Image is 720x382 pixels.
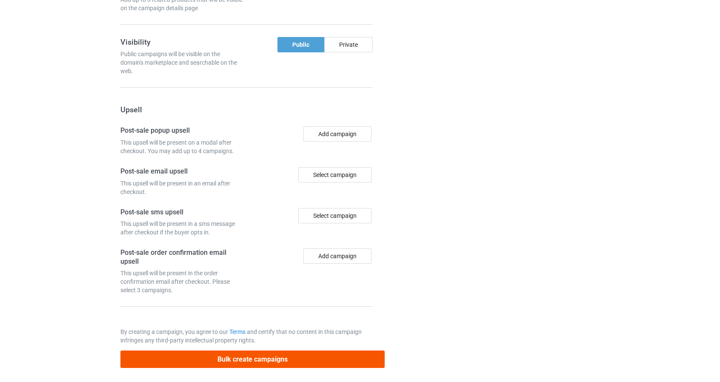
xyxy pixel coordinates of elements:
[303,248,371,264] button: Add campaign
[120,351,385,368] button: Bulk create campaigns
[120,105,373,114] h3: Upsell
[120,208,244,217] h4: Post-sale sms upsell
[229,328,246,335] a: Terms
[324,37,373,52] div: Private
[120,220,244,237] div: This upsell will be present in a sms message after checkout if the buyer opts in.
[120,179,244,196] div: This upsell will be present in an email after checkout.
[120,126,244,135] h4: Post-sale popup upsell
[120,138,244,155] div: This upsell will be present on a modal after checkout. You may add up to 4 campaigns.
[303,126,371,142] button: Add campaign
[298,208,371,223] div: Select campaign
[120,328,373,345] p: By creating a campaign, you agree to our and certify that no content in this campaign infringes a...
[120,269,244,294] div: This upsell will be present in the order confirmation email after checkout. Please select 3 campa...
[120,37,244,47] h3: Visibility
[120,50,244,75] div: Public campaigns will be visible on the domain's marketplace and searchable on the web.
[277,37,324,52] div: Public
[298,167,371,182] div: Select campaign
[120,248,244,266] h4: Post-sale order confirmation email upsell
[120,167,244,176] h4: Post-sale email upsell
